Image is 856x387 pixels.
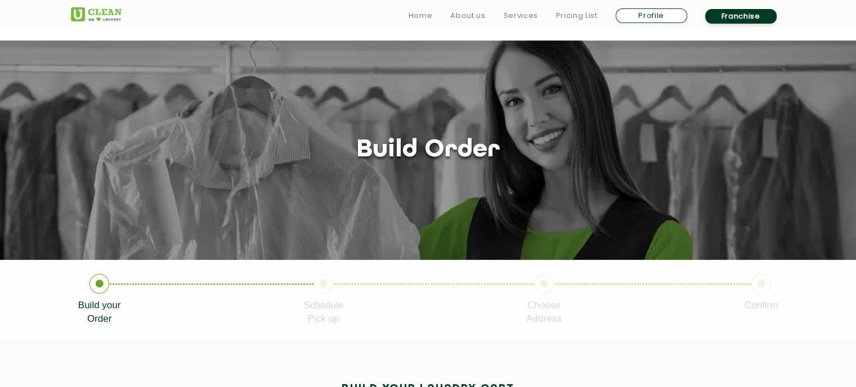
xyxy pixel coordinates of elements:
a: Home [409,9,433,22]
p: Schedule Pick up [303,299,343,326]
a: Pricing List [556,9,598,22]
img: UClean Laundry and Dry Cleaning [71,7,122,21]
a: Franchise [705,9,777,24]
a: Services [503,9,537,22]
p: Build your Order [78,299,121,326]
a: About us [450,9,485,22]
p: Choose Address [526,299,561,326]
h1: Build order [356,136,500,165]
a: Profile [616,8,687,23]
p: Confirm [745,299,778,312]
